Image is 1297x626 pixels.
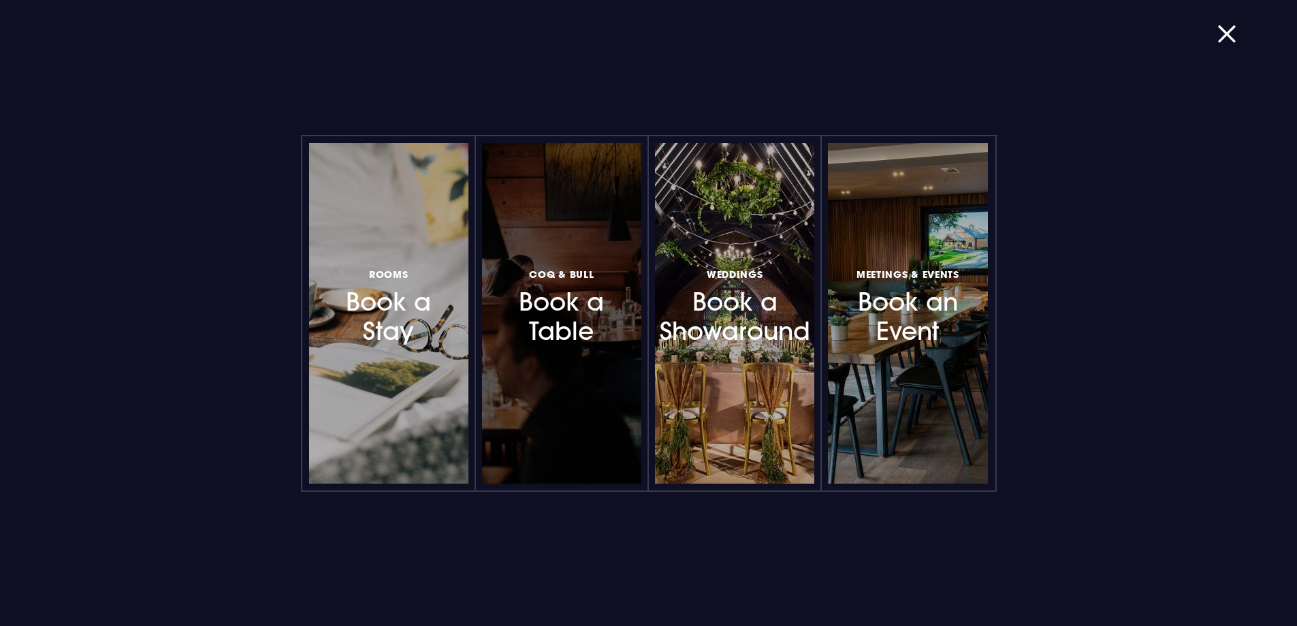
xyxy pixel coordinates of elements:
[675,266,794,347] h3: Book a Showaround
[309,143,468,484] a: RoomsBook a Stay
[828,143,987,484] a: Meetings & EventsBook an Event
[482,143,641,484] a: Coq & BullBook a Table
[655,143,814,484] a: WeddingsBook a Showaround
[369,268,409,281] span: Rooms
[529,268,594,281] span: Coq & Bull
[707,268,763,281] span: Weddings
[502,266,621,347] h3: Book a Table
[856,268,959,281] span: Meetings & Events
[330,266,448,347] h3: Book a Stay
[848,266,967,347] h3: Book an Event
